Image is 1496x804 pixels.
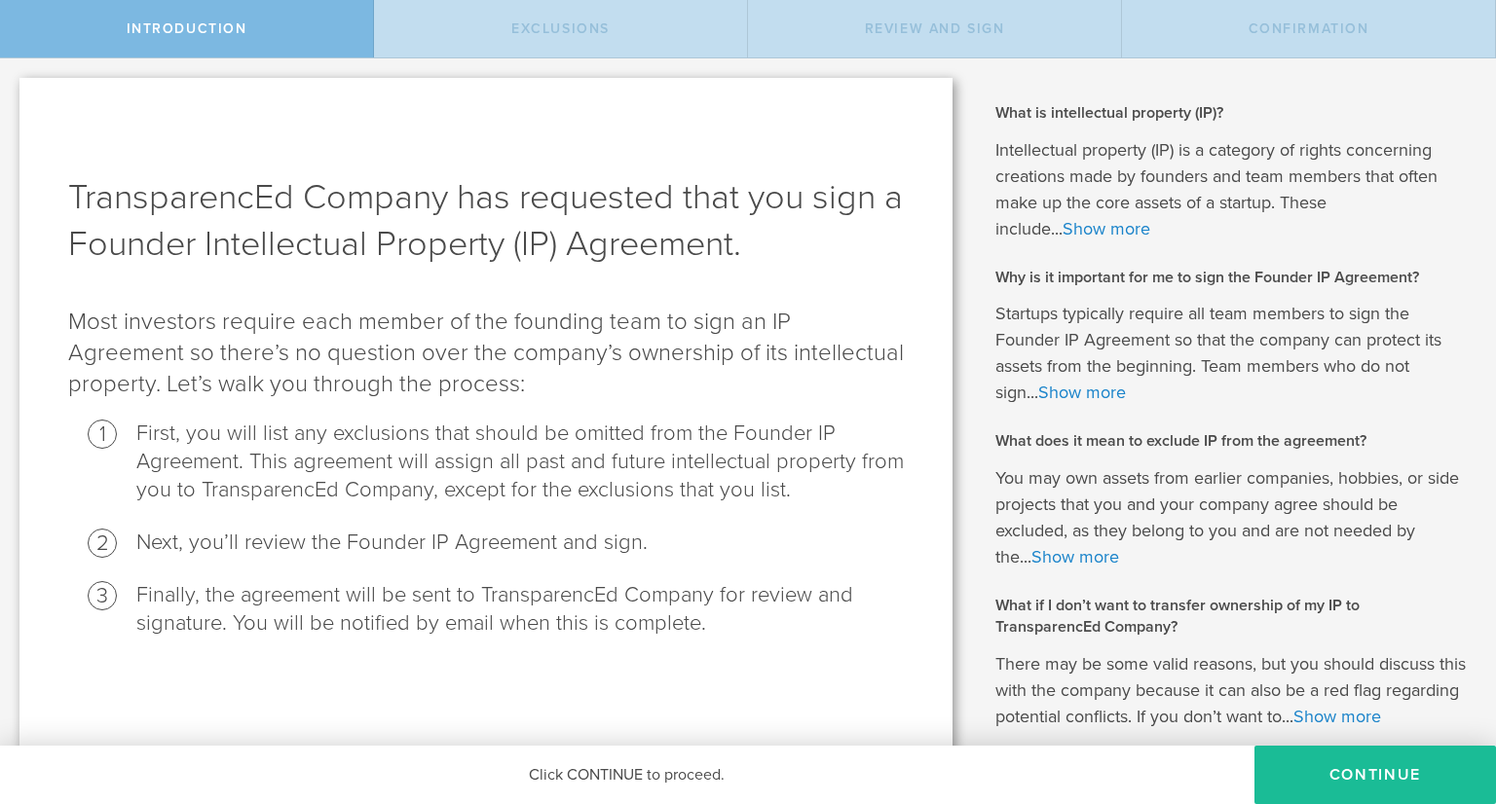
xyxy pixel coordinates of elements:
[1038,382,1126,403] a: Show more
[995,651,1467,730] p: There may be some valid reasons, but you should discuss this with the company because it can also...
[995,595,1467,639] h2: What if I don’t want to transfer ownership of my IP to TransparencEd Company?
[1293,706,1381,727] a: Show more
[995,267,1467,288] h2: Why is it important for me to sign the Founder IP Agreement?
[68,307,904,400] p: Most investors require each member of the founding team to sign an IP Agreement so there’s no que...
[68,174,904,268] h1: TransparencEd Company has requested that you sign a Founder Intellectual Property (IP) Agreement.
[136,581,904,638] li: Finally, the agreement will be sent to TransparencEd Company for review and signature. You will b...
[136,529,904,557] li: Next, you’ll review the Founder IP Agreement and sign.
[511,20,610,37] span: Exclusions
[1063,218,1150,239] a: Show more
[1249,20,1369,37] span: Confirmation
[995,137,1467,242] p: Intellectual property (IP) is a category of rights concerning creations made by founders and team...
[1254,746,1496,804] button: Continue
[1031,546,1119,567] a: Show more
[127,20,247,37] span: Introduction
[995,465,1467,570] p: You may own assets from earlier companies, hobbies, or side projects that you and your company ag...
[995,430,1467,452] h2: What does it mean to exclude IP from the agreement?
[995,301,1467,406] p: Startups typically require all team members to sign the Founder IP Agreement so that the company ...
[136,420,904,504] li: First, you will list any exclusions that should be omitted from the Founder IP Agreement. This ag...
[995,102,1467,124] h2: What is intellectual property (IP)?
[865,20,1005,37] span: Review and Sign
